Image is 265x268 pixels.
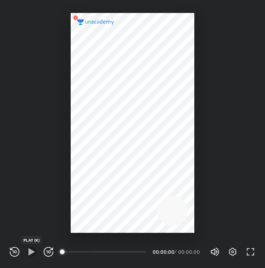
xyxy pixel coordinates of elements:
[153,249,173,254] div: 00:00:00
[178,249,200,254] div: 00:00:00
[71,13,80,23] img: wMgqJGBwKWe8AAAAABJRU5ErkJggg==
[175,249,177,254] div: /
[77,19,114,25] img: logo.2a7e12a2.svg
[21,236,42,244] div: PLAY (K)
